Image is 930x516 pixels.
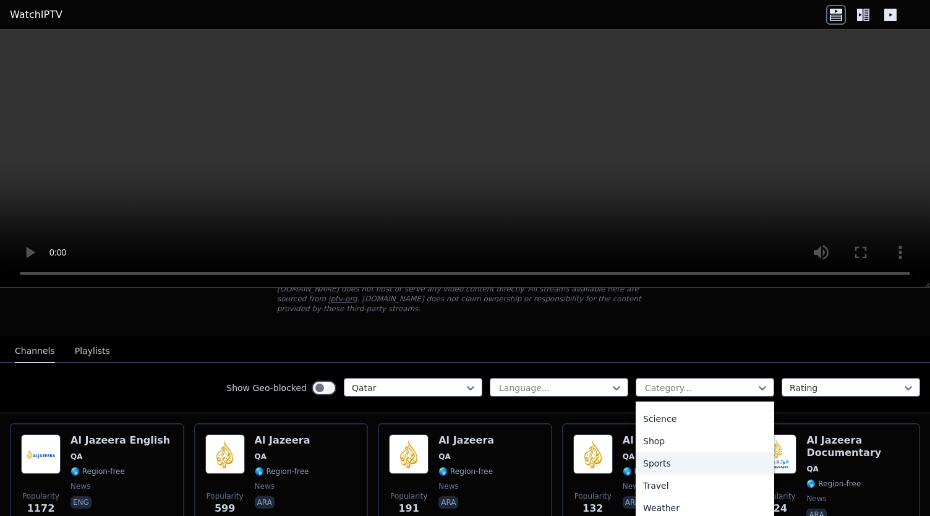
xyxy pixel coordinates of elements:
[636,475,774,497] div: Travel
[328,295,357,303] a: iptv-org
[255,452,267,462] span: QA
[27,501,55,516] span: 1172
[438,481,458,491] span: news
[623,467,677,476] span: 🌎 Region-free
[389,434,429,474] img: Al Jazeera
[758,491,795,501] span: Popularity
[806,434,909,459] h6: Al Jazeera Documentary
[226,382,307,394] label: Show Geo-blocked
[438,452,451,462] span: QA
[806,479,861,489] span: 🌎 Region-free
[207,491,244,501] span: Popularity
[623,496,642,509] p: ara
[390,491,427,501] span: Popularity
[70,434,170,447] h6: Al Jazeera English
[573,434,613,474] img: Al Jazeera
[806,464,819,474] span: QA
[255,434,310,447] h6: Al Jazeera
[215,501,235,516] span: 599
[438,467,493,476] span: 🌎 Region-free
[255,496,275,509] p: ara
[806,494,826,504] span: news
[623,452,635,462] span: QA
[205,434,245,474] img: Al Jazeera
[438,434,494,447] h6: Al Jazeera
[636,452,774,475] div: Sports
[10,7,62,22] a: WatchIPTV
[574,491,612,501] span: Popularity
[757,434,796,474] img: Al Jazeera Documentary
[255,467,309,476] span: 🌎 Region-free
[75,340,110,363] button: Playlists
[623,434,678,447] h6: Al Jazeera
[21,434,61,474] img: Al Jazeera English
[398,501,419,516] span: 191
[623,481,642,491] span: news
[70,452,83,462] span: QA
[636,430,774,452] div: Shop
[438,496,458,509] p: ara
[636,408,774,430] div: Science
[15,340,55,363] button: Channels
[277,284,653,314] p: [DOMAIN_NAME] does not host or serve any video content directly. All streams available here are s...
[582,501,603,516] span: 132
[70,467,125,476] span: 🌎 Region-free
[255,481,275,491] span: news
[22,491,59,501] span: Popularity
[70,481,90,491] span: news
[767,501,787,516] span: 124
[70,496,92,509] p: eng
